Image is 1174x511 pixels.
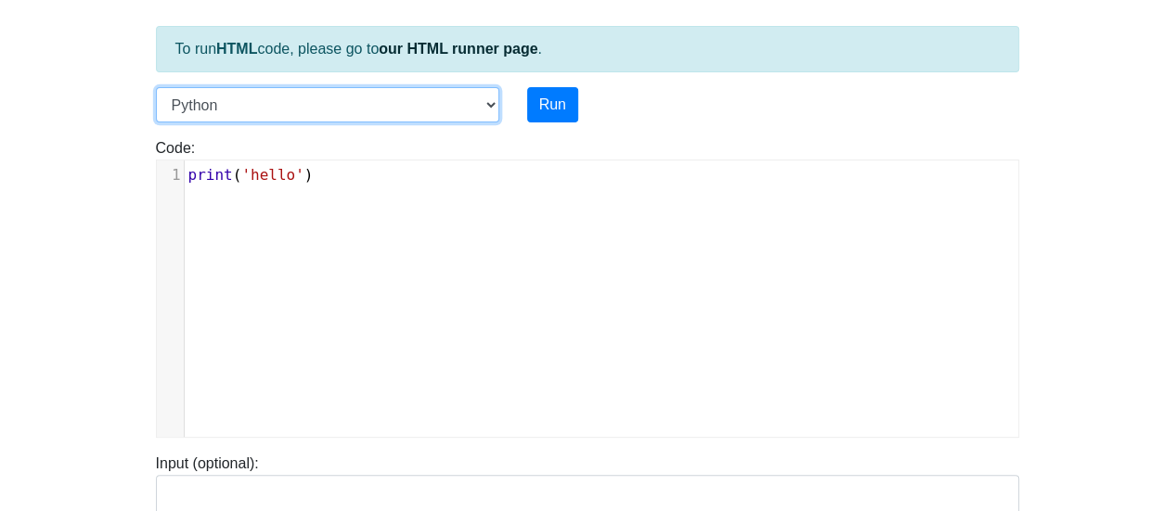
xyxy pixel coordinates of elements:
span: 'hello' [241,166,303,184]
strong: HTML [216,41,257,57]
div: Code: [142,137,1033,438]
div: 1 [157,164,184,186]
a: our HTML runner page [379,41,537,57]
div: To run code, please go to . [156,26,1019,72]
span: ( ) [188,166,314,184]
span: print [188,166,233,184]
button: Run [527,87,578,122]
